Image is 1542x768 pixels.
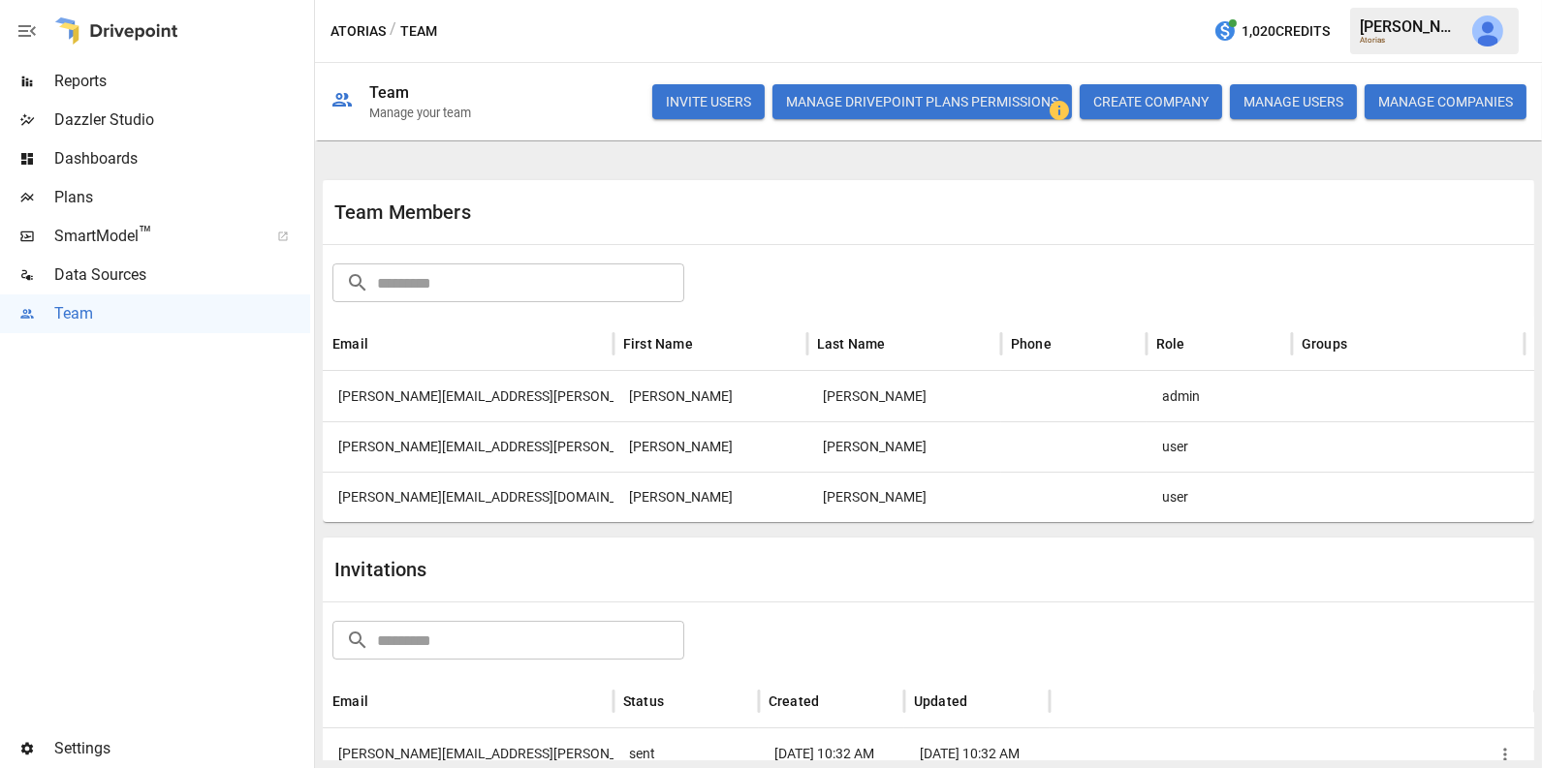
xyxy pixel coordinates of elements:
[623,336,693,352] div: First Name
[652,84,765,119] button: INVITE USERS
[1242,19,1330,44] span: 1,020 Credits
[817,336,886,352] div: Last Name
[807,371,1001,421] div: Vazquez
[1206,14,1337,49] button: 1,020Credits
[1349,330,1376,357] button: Sort
[807,421,1001,472] div: Kominowski
[1230,84,1357,119] button: MANAGE USERS
[54,108,310,132] span: Dazzler Studio
[666,688,693,715] button: Sort
[1472,15,1503,46] img: Julie Wilton
[1080,84,1222,119] button: CREATE COMPANY
[1147,421,1292,472] div: user
[614,472,807,522] div: Emily
[54,70,310,93] span: Reports
[969,688,996,715] button: Sort
[370,330,397,357] button: Sort
[370,688,397,715] button: Sort
[54,263,310,287] span: Data Sources
[1187,330,1214,357] button: Sort
[54,737,310,760] span: Settings
[807,472,1001,522] div: Bowman
[1302,336,1347,352] div: Groups
[54,225,256,248] span: SmartModel
[330,19,386,44] button: Atorias
[334,200,928,224] div: Team Members
[623,693,664,709] div: Status
[1147,472,1292,522] div: user
[332,693,368,709] div: Email
[54,302,310,325] span: Team
[369,106,471,120] div: Manage your team
[54,186,310,209] span: Plans
[1011,336,1052,352] div: Phone
[334,558,928,581] div: Invitations
[1365,84,1526,119] button: MANAGE COMPANIES
[1360,36,1461,45] div: Atorias
[614,421,807,472] div: Sam
[614,371,807,421] div: Ivonne
[323,421,614,472] div: sam.kominowski@wheatvalley.com
[1156,336,1185,352] div: Role
[332,336,368,352] div: Email
[323,371,614,421] div: ivonne.vazquez@wheatvalley.com
[914,693,967,709] div: Updated
[1147,371,1292,421] div: admin
[139,222,152,246] span: ™
[695,330,722,357] button: Sort
[772,84,1072,119] button: Manage Drivepoint Plans Permissions
[54,147,310,170] span: Dashboards
[888,330,915,357] button: Sort
[1360,17,1461,36] div: [PERSON_NAME]
[821,688,848,715] button: Sort
[390,19,396,44] div: /
[1461,4,1515,58] button: Julie Wilton
[1054,330,1081,357] button: Sort
[323,472,614,522] div: emily@atorias.com
[369,83,410,102] div: Team
[769,693,819,709] div: Created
